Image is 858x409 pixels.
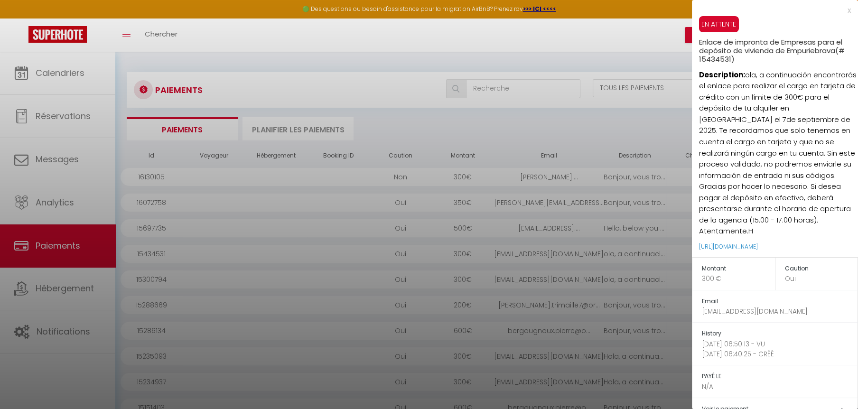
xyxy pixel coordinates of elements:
[699,242,758,251] a: [URL][DOMAIN_NAME]
[702,382,858,392] p: N/A
[699,64,858,237] p: ola, a continuación encontrarás el enlace para realizar el cargo en tarjeta de crédito con un lím...
[702,339,858,349] p: [DATE] 06:50:13 - VU
[785,263,858,274] h5: Caution
[692,5,851,16] div: x
[702,274,775,284] p: 300 €
[702,263,775,274] h5: Montant
[699,32,858,64] h5: Enlace de impronta de Empresas para el depósito de vivienda de Empuriebrava
[702,307,858,316] p: [EMAIL_ADDRESS][DOMAIN_NAME]
[702,349,858,359] p: [DATE] 06:40:25 - CRÊÊ
[785,274,858,284] p: Oui
[699,16,739,32] span: EN ATTENTE
[699,70,745,80] strong: Description:
[702,328,858,339] h5: History
[702,296,858,307] h5: Email
[702,371,858,382] h5: PAYÉ LE
[699,46,845,64] span: (# 15434531)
